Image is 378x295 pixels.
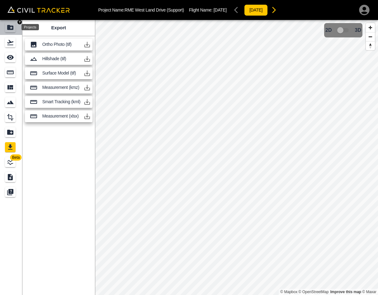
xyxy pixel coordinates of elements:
button: Zoom out [366,32,375,41]
span: [DATE] [214,7,227,12]
img: Civil Tracker [7,6,70,13]
span: 3D [355,27,361,33]
button: Zoom in [366,23,375,32]
div: Projects [21,24,39,30]
p: Project Name: RME West Land Drive (Support) [98,7,184,12]
a: Mapbox [280,290,297,294]
button: [DATE] [244,4,268,16]
span: 3D model not uploaded yet [334,24,352,36]
a: Map feedback [330,290,361,294]
p: Flight Name: [189,7,227,12]
button: Reset bearing to north [366,41,375,50]
a: Maxar [362,290,376,294]
a: OpenStreetMap [299,290,329,294]
span: 2D [325,27,332,33]
canvas: Map [95,20,378,295]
